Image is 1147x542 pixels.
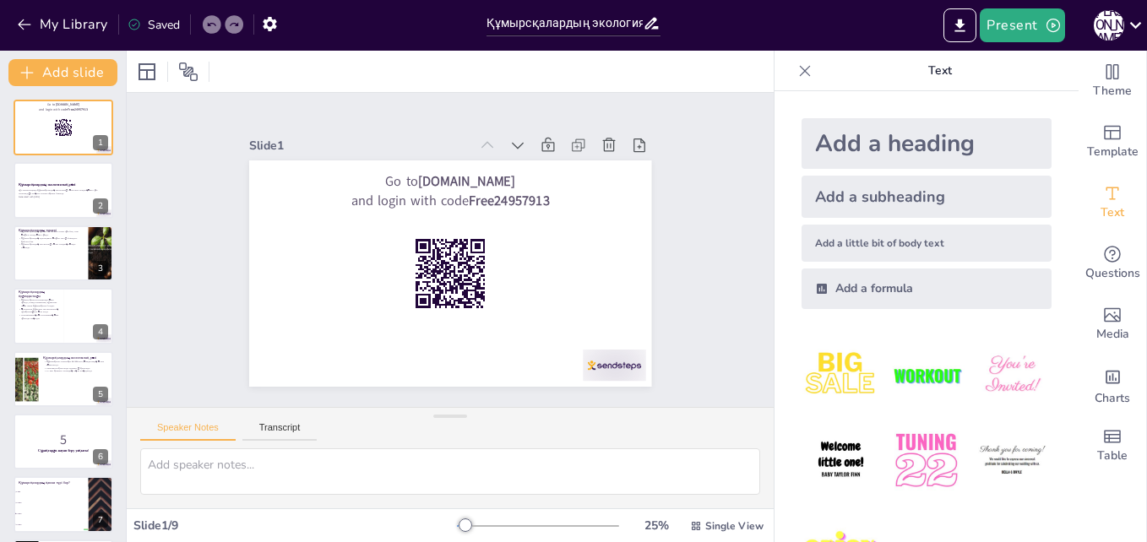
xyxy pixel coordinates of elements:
span: Theme [1093,82,1132,100]
span: 15 000 [16,523,87,525]
div: Layout [133,58,160,85]
div: 4 [93,324,108,339]
strong: Құмырсқалардың экологиялық рөлі [19,182,75,187]
p: Патшайымның рөлі колонияның өмір сүруінде маңызды. [19,314,58,320]
button: Speaker Notes [140,422,236,441]
div: 6 [93,449,108,464]
p: and login with code [19,107,108,112]
div: https://cdn.sendsteps.com/images/logo/sendsteps_logo_white.pnghttps://cdn.sendsteps.com/images/lo... [14,225,113,281]
strong: Сұрақтарға жауап беру уақыты! [38,448,89,453]
div: Slide 1 [249,138,469,154]
span: Single View [705,519,764,533]
div: 7 [93,512,108,528]
span: Template [1087,143,1139,161]
input: Insert title [487,11,643,35]
img: 3.jpeg [973,336,1052,415]
div: Add a little bit of body text [802,225,1052,262]
button: Export to PowerPoint [943,8,976,42]
p: Құмырсқалар колонияларда өмір сүреді, оларда патшайым, жұмысшы және еркек құмырсқалар болады. [19,298,58,307]
div: Add ready made slides [1079,111,1146,172]
span: Table [1097,447,1128,465]
div: Add charts and graphs [1079,355,1146,415]
p: Құмырсқалар топырақты aerate етіп, өсімдіктердің өсуіне көмектеседі. [43,360,108,366]
img: 2.jpeg [887,336,965,415]
p: Бұл презентацияда құмырсқалардың экосистемаға әсері мен олардың өмір сүру ортасындағы маңызы тура... [19,188,108,194]
button: My Library [13,11,115,38]
div: [PERSON_NAME] [1094,10,1124,41]
span: 12 000 [16,513,87,515]
img: 5.jpeg [887,421,965,500]
div: Change the overall theme [1079,51,1146,111]
strong: [DOMAIN_NAME] [56,103,80,107]
p: Құмырсқалардың түрлері [19,228,84,233]
button: Transcript [242,422,318,441]
span: 10 000 [16,502,87,504]
span: 5 000 [16,491,87,493]
div: Add a heading [802,118,1052,169]
p: Go to [269,172,632,191]
div: 5 [93,387,108,402]
div: Add a formula [802,268,1052,309]
div: https://cdn.sendsteps.com/images/logo/sendsteps_logo_white.pnghttps://cdn.sendsteps.com/images/lo... [14,162,113,218]
span: Charts [1095,389,1130,408]
p: Құмырсқалардың экологиялық рөлі [43,355,108,360]
div: https://cdn.sendsteps.com/images/logo/sendsteps_logo_white.pnghttps://cdn.sendsteps.com/images/lo... [14,351,113,407]
img: 1.jpeg [802,336,880,415]
button: Present [980,8,1064,42]
div: Add text boxes [1079,172,1146,233]
div: https://cdn.sendsteps.com/images/logo/sendsteps_logo_white.pnghttps://cdn.sendsteps.com/images/lo... [14,414,113,469]
p: Органикалық заттарды ыдыратуға қатысады. [43,366,108,370]
span: Questions [1085,264,1140,283]
div: Add images, graphics, shapes or video [1079,294,1146,355]
p: Generated with [URL] [19,195,108,198]
p: 5 [19,431,108,449]
div: https://cdn.sendsteps.com/images/logo/sendsteps_logo_white.pnghttps://cdn.sendsteps.com/images/lo... [14,100,113,155]
p: Go to [19,102,108,107]
p: Су мен қоректік заттардың сіңуін жеңілдетеді. [43,369,108,372]
div: 25 % [636,518,677,534]
strong: Free24957913 [469,191,550,209]
p: Әлеуметтік құрылым экосистеманың тұрақтылығына әсер етеді. [19,307,58,313]
p: Құмырсқалардың адаптациясы әртүрлі ортаға бейімделу қабілеті бар. [19,236,84,242]
div: Slide 1 / 9 [133,518,457,534]
div: 7 [14,476,113,532]
span: Position [178,62,198,82]
p: and login with code [269,191,632,209]
div: 2 [93,198,108,214]
button: [PERSON_NAME] [1094,8,1124,42]
div: https://cdn.sendsteps.com/images/logo/sendsteps_logo_white.pnghttps://cdn.sendsteps.com/images/lo... [14,288,113,344]
p: Құмырсқалардың қанша түрі бар? [19,480,84,485]
p: Text [818,51,1062,91]
strong: [DOMAIN_NAME] [418,172,515,191]
div: Get real-time input from your audience [1079,233,1146,294]
div: Add a subheading [802,176,1052,218]
span: Media [1096,325,1129,344]
img: 4.jpeg [802,421,880,500]
p: Құмырсқалардың экосистемаға әсері олардың рөлінде көрінеді. [19,242,84,248]
p: Құмырсқалардың түрлері 12 000-нан астам түрі бар, олар әртүрлі ортада өмір сүреді. [19,230,84,236]
p: Құмырсқалардың қоғамдастығы [19,290,58,299]
button: Add slide [8,59,117,86]
div: Saved [128,17,180,33]
div: 3 [93,261,108,276]
img: 6.jpeg [973,421,1052,500]
div: Add a table [1079,415,1146,476]
div: 1 [93,135,108,150]
span: Text [1101,203,1124,222]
